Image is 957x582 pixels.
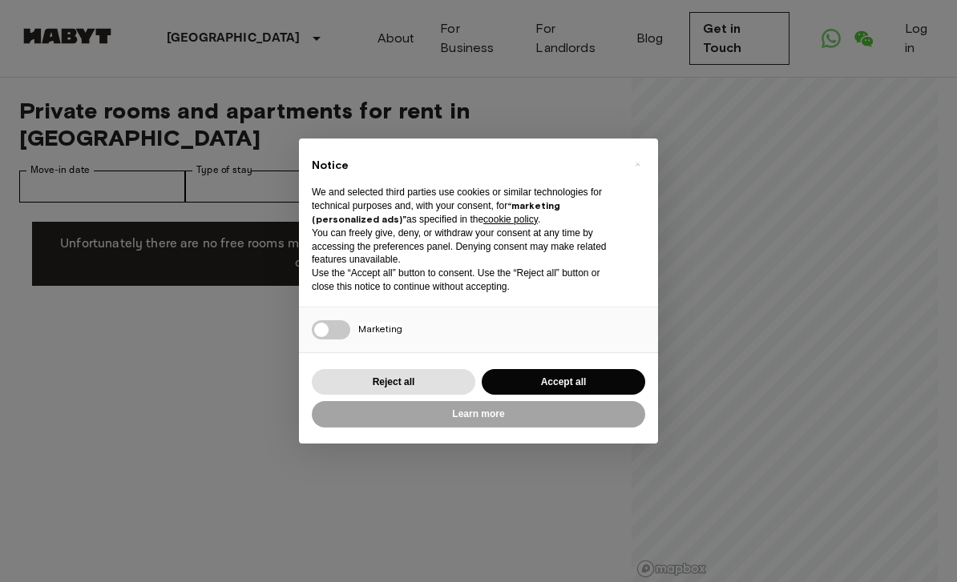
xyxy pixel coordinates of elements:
h2: Notice [312,158,620,174]
button: Close this notice [624,151,650,177]
a: cookie policy [483,214,538,225]
span: × [635,155,640,174]
p: You can freely give, deny, or withdraw your consent at any time by accessing the preferences pane... [312,227,620,267]
button: Accept all [482,369,645,395]
button: Learn more [312,401,645,427]
strong: “marketing (personalized ads)” [312,199,560,225]
p: We and selected third parties use cookies or similar technologies for technical purposes and, wit... [312,186,620,226]
button: Reject all [312,369,475,395]
span: Marketing [358,323,402,335]
p: Use the “Accept all” button to consent. Use the “Reject all” button or close this notice to conti... [312,267,620,294]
